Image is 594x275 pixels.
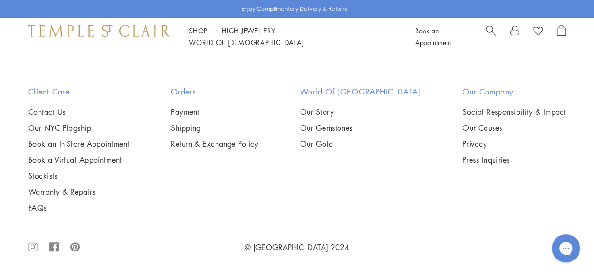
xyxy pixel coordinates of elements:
[171,139,258,149] a: Return & Exchange Policy
[222,26,276,35] a: High JewelleryHigh Jewellery
[28,25,170,36] img: Temple St. Clair
[463,139,566,149] a: Privacy
[300,86,421,97] h2: World of [GEOGRAPHIC_DATA]
[486,25,496,48] a: Search
[533,25,543,39] a: View Wishlist
[463,123,566,133] a: Our Causes
[28,171,129,181] a: Stockists
[547,231,585,266] iframe: Gorgias live chat messenger
[300,107,421,117] a: Our Story
[171,86,258,97] h2: Orders
[463,155,566,165] a: Press Inquiries
[189,26,208,35] a: ShopShop
[300,139,421,149] a: Our Gold
[28,187,129,197] a: Warranty & Repairs
[28,203,129,213] a: FAQs
[28,139,129,149] a: Book an In-Store Appointment
[189,38,304,47] a: World of [DEMOGRAPHIC_DATA]World of [DEMOGRAPHIC_DATA]
[463,107,566,117] a: Social Responsibility & Impact
[463,86,566,97] h2: Our Company
[171,107,258,117] a: Payment
[241,4,348,14] p: Enjoy Complimentary Delivery & Returns
[245,242,349,252] a: © [GEOGRAPHIC_DATA] 2024
[300,123,421,133] a: Our Gemstones
[28,107,129,117] a: Contact Us
[189,25,394,48] nav: Main navigation
[415,26,451,47] a: Book an Appointment
[557,25,566,48] a: Open Shopping Bag
[28,155,129,165] a: Book a Virtual Appointment
[28,123,129,133] a: Our NYC Flagship
[28,86,129,97] h2: Client Care
[171,123,258,133] a: Shipping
